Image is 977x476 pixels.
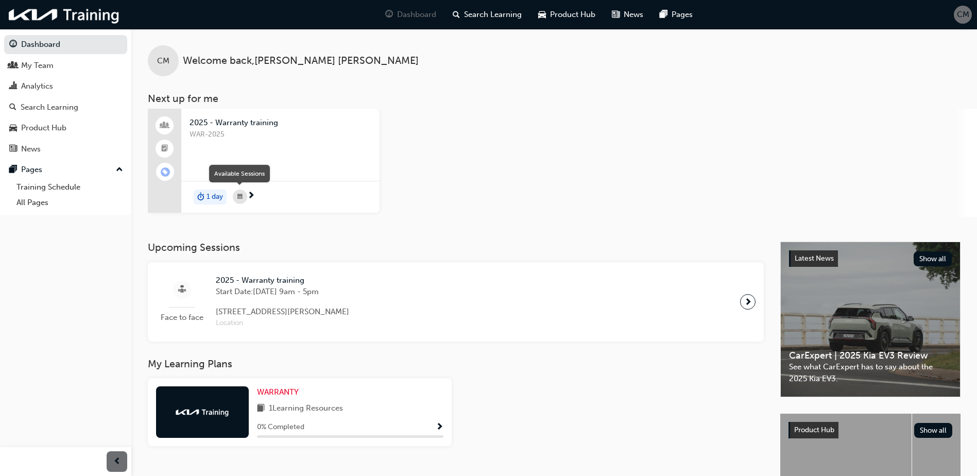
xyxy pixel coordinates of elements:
[789,361,952,384] span: See what CarExpert has to say about the 2025 Kia EV3.
[530,4,604,25] a: car-iconProduct Hub
[216,306,349,318] span: [STREET_ADDRESS][PERSON_NAME]
[453,8,460,21] span: search-icon
[624,9,643,21] span: News
[148,358,764,370] h3: My Learning Plans
[12,179,127,195] a: Training Schedule
[257,421,304,433] span: 0 % Completed
[4,35,127,54] a: Dashboard
[652,4,701,25] a: pages-iconPages
[216,317,349,329] span: Location
[672,9,693,21] span: Pages
[161,167,170,177] span: learningRecordVerb_ENROLL-icon
[21,60,54,72] div: My Team
[183,55,419,67] span: Welcome back , [PERSON_NAME] [PERSON_NAME]
[157,55,169,67] span: CM
[914,251,952,266] button: Show all
[21,122,66,134] div: Product Hub
[397,9,436,21] span: Dashboard
[4,56,127,75] a: My Team
[156,270,756,333] a: Face to face2025 - Warranty trainingStart Date:[DATE] 9am - 5pm[STREET_ADDRESS][PERSON_NAME]Location
[207,191,223,203] span: 1 day
[161,142,168,156] span: booktick-icon
[21,101,78,113] div: Search Learning
[216,275,349,286] span: 2025 - Warranty training
[190,129,371,141] span: WAR-2025
[789,250,952,267] a: Latest NewsShow all
[954,6,972,24] button: CM
[237,191,243,203] span: calendar-icon
[5,4,124,25] img: kia-training
[436,423,443,432] span: Show Progress
[550,9,595,21] span: Product Hub
[612,8,620,21] span: news-icon
[4,160,127,179] button: Pages
[377,4,444,25] a: guage-iconDashboard
[780,242,961,397] a: Latest NewsShow allCarExpert | 2025 Kia EV3 ReviewSee what CarExpert has to say about the 2025 Ki...
[247,192,255,201] span: next-icon
[178,283,186,296] span: sessionType_FACE_TO_FACE-icon
[4,118,127,138] a: Product Hub
[197,191,204,204] span: duration-icon
[269,402,343,415] span: 1 Learning Resources
[744,295,752,309] span: next-icon
[257,387,299,397] span: WARRANTY
[538,8,546,21] span: car-icon
[12,195,127,211] a: All Pages
[4,98,127,117] a: Search Learning
[794,426,834,434] span: Product Hub
[9,82,17,91] span: chart-icon
[174,407,231,417] img: kia-training
[190,117,371,129] span: 2025 - Warranty training
[9,61,17,71] span: people-icon
[4,33,127,160] button: DashboardMy TeamAnalyticsSearch LearningProduct HubNews
[21,164,42,176] div: Pages
[9,165,17,175] span: pages-icon
[113,455,121,468] span: prev-icon
[148,242,764,253] h3: Upcoming Sessions
[9,145,17,154] span: news-icon
[464,9,522,21] span: Search Learning
[444,4,530,25] a: search-iconSearch Learning
[4,77,127,96] a: Analytics
[385,8,393,21] span: guage-icon
[21,80,53,92] div: Analytics
[795,254,834,263] span: Latest News
[257,402,265,415] span: book-icon
[9,103,16,112] span: search-icon
[604,4,652,25] a: news-iconNews
[257,386,303,398] a: WARRANTY
[4,140,127,159] a: News
[9,40,17,49] span: guage-icon
[216,286,349,298] span: Start Date: [DATE] 9am - 5pm
[789,350,952,362] span: CarExpert | 2025 Kia EV3 Review
[148,109,380,213] a: 2025 - Warranty trainingWAR-2025duration-icon1 day
[21,143,41,155] div: News
[156,312,208,324] span: Face to face
[789,422,952,438] a: Product HubShow all
[131,93,977,105] h3: Next up for me
[660,8,667,21] span: pages-icon
[161,119,168,132] span: people-icon
[957,9,969,21] span: CM
[9,124,17,133] span: car-icon
[914,423,953,438] button: Show all
[116,163,123,177] span: up-icon
[436,421,443,434] button: Show Progress
[214,169,265,178] div: Available Sessions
